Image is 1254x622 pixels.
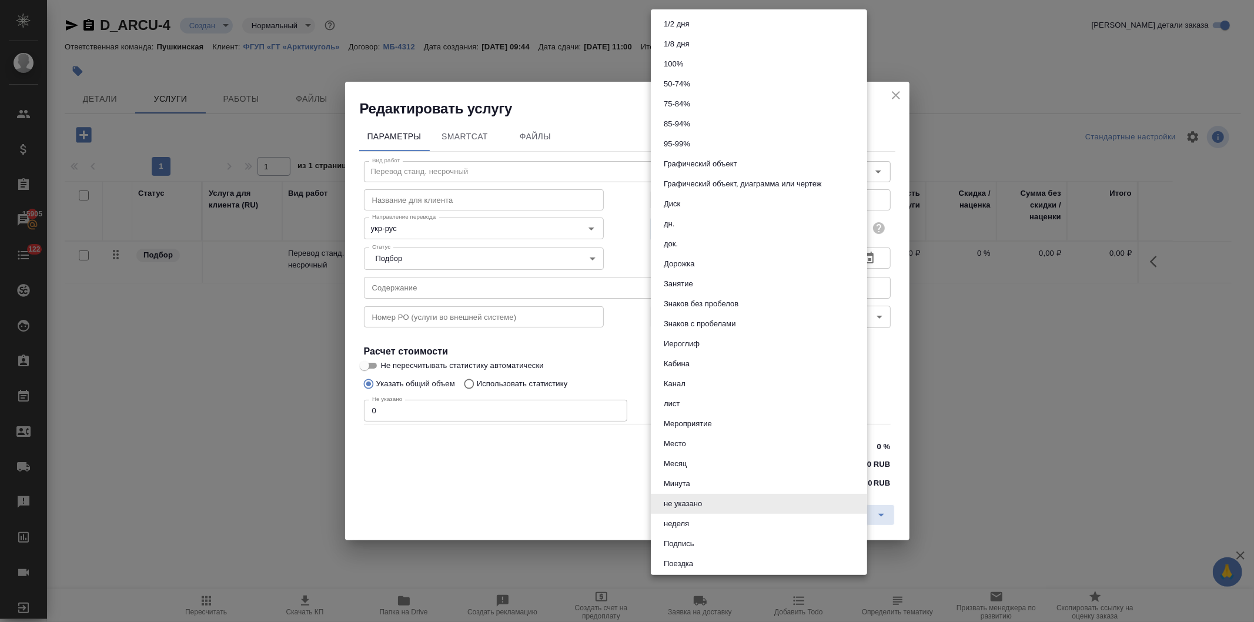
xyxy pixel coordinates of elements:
button: Графический объект [660,158,740,170]
button: 50-74% [660,78,694,91]
button: неделя [660,517,693,530]
button: Занятие [660,277,697,290]
button: Минута [660,477,694,490]
button: 1/8 дня [660,38,693,51]
button: Канал [660,377,689,390]
button: Месяц [660,457,690,470]
button: Дорожка [660,258,698,270]
button: Иероглиф [660,337,703,350]
button: Место [660,437,690,450]
button: Поездка [660,557,697,570]
button: дн. [660,218,678,230]
button: док. [660,238,681,250]
button: 1/2 дня [660,18,693,31]
button: Знаков без пробелов [660,297,742,310]
button: 95-99% [660,138,694,151]
button: Знаков с пробелами [660,317,740,330]
button: не указано [660,497,705,510]
button: Кабина [660,357,693,370]
button: 100% [660,58,687,71]
button: Графический объект, диаграмма или чертеж [660,178,825,190]
button: Подпись [660,537,697,550]
button: Мероприятие [660,417,715,430]
button: 85-94% [660,118,694,131]
button: Диск [660,198,684,210]
button: лист [660,397,683,410]
button: 75-84% [660,98,694,111]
